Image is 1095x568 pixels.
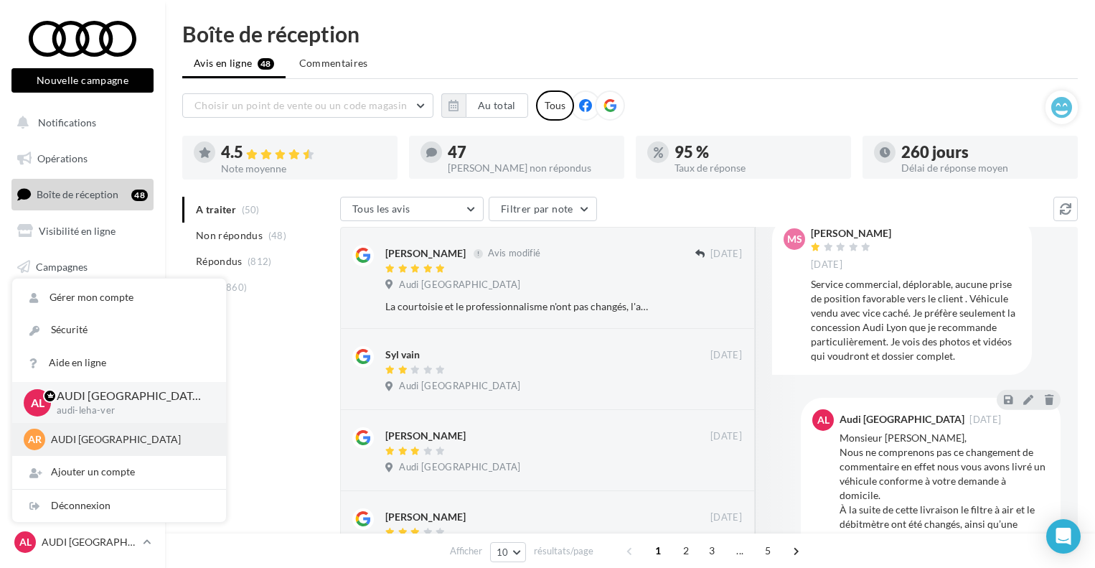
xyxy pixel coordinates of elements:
[57,388,203,404] p: AUDI [GEOGRAPHIC_DATA]
[385,299,649,314] div: La courtoisie et le professionnalisme n'ont pas changés, l'accueil reste toujours bien. Je recomm...
[37,152,88,164] span: Opérations
[710,511,742,524] span: [DATE]
[37,188,118,200] span: Boîte de réception
[352,202,410,215] span: Tous les avis
[811,259,842,271] span: [DATE]
[38,116,96,129] span: Notifications
[710,248,742,261] span: [DATE]
[9,216,156,246] a: Visibilité en ligne
[299,56,368,70] span: Commentaires
[840,414,964,424] div: Audi [GEOGRAPHIC_DATA]
[700,539,723,562] span: 3
[710,349,742,362] span: [DATE]
[12,347,226,379] a: Aide en ligne
[221,164,386,174] div: Note moyenne
[221,144,386,161] div: 4.5
[534,544,593,558] span: résultats/page
[536,90,574,121] div: Tous
[675,144,840,160] div: 95 %
[399,380,520,393] span: Audi [GEOGRAPHIC_DATA]
[9,179,156,210] a: Boîte de réception48
[399,279,520,292] span: Audi [GEOGRAPHIC_DATA]
[12,281,226,314] a: Gérer mon compte
[11,529,154,556] a: AL AUDI [GEOGRAPHIC_DATA]
[647,539,669,562] span: 1
[19,535,32,549] span: AL
[385,246,466,261] div: [PERSON_NAME]
[57,404,203,417] p: audi-leha-ver
[268,230,286,241] span: (48)
[9,108,151,138] button: Notifications
[51,432,209,447] p: AUDI [GEOGRAPHIC_DATA]
[9,287,156,317] a: Médiathèque
[12,490,226,522] div: Déconnexion
[12,314,226,346] a: Sécurité
[385,510,466,524] div: [PERSON_NAME]
[787,232,802,246] span: ms
[675,163,840,173] div: Taux de réponse
[196,228,263,243] span: Non répondus
[811,277,1020,363] div: Service commercial, déplorable, aucune prise de position favorable vers le client . Véhicule vend...
[710,430,742,443] span: [DATE]
[340,197,484,221] button: Tous les avis
[385,348,420,362] div: Syl vain
[969,415,1001,424] span: [DATE]
[42,535,137,549] p: AUDI [GEOGRAPHIC_DATA]
[817,413,830,427] span: AL
[194,99,407,111] span: Choisir un point de vente ou un code magasin
[728,539,751,562] span: ...
[811,228,891,238] div: [PERSON_NAME]
[1046,519,1081,554] div: Open Intercom Messenger
[182,23,1078,45] div: Boîte de réception
[9,144,156,174] a: Opérations
[28,432,42,447] span: AR
[399,461,520,474] span: Audi [GEOGRAPHIC_DATA]
[441,93,528,118] button: Au total
[223,281,248,293] span: (860)
[12,456,226,488] div: Ajouter un compte
[448,144,613,160] div: 47
[901,163,1066,173] div: Délai de réponse moyen
[39,225,116,237] span: Visibilité en ligne
[675,539,697,562] span: 2
[11,68,154,93] button: Nouvelle campagne
[489,197,597,221] button: Filtrer par note
[182,93,433,118] button: Choisir un point de vente ou un code magasin
[196,254,243,269] span: Répondus
[131,190,148,201] div: 48
[385,429,466,443] div: [PERSON_NAME]
[448,163,613,173] div: [PERSON_NAME] non répondus
[756,539,779,562] span: 5
[9,252,156,282] a: Campagnes
[31,394,44,411] span: AL
[450,544,482,558] span: Afficher
[901,144,1066,160] div: 260 jours
[9,323,156,366] a: PLV et print personnalisable
[248,256,272,267] span: (812)
[490,542,527,562] button: 10
[36,260,88,272] span: Campagnes
[488,248,540,259] span: Avis modifié
[497,546,509,558] span: 10
[466,93,528,118] button: Au total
